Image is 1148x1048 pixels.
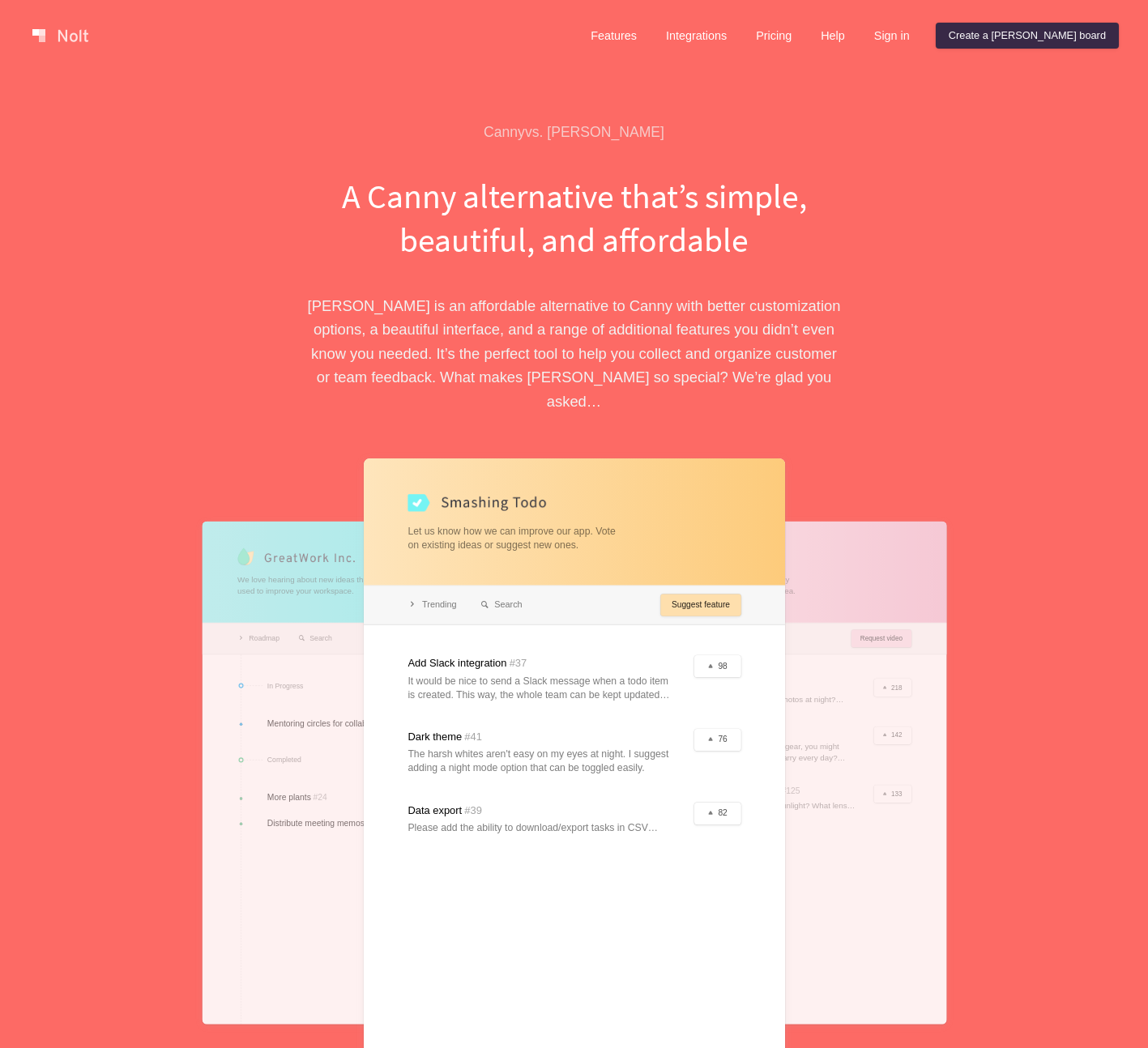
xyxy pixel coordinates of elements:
h1: A Canny alternative that’s simple, beautiful, and affordable [295,174,854,262]
a: Features [578,23,650,49]
p: [PERSON_NAME] is an affordable alternative to Canny with better customization options, a beautifu... [295,294,854,413]
a: Help [808,23,858,49]
a: Sign in [861,23,923,49]
a: Pricing [743,23,804,49]
a: Integrations [653,23,740,49]
a: Create a [PERSON_NAME] board [936,23,1119,49]
div: Canny vs. [PERSON_NAME] [295,123,854,142]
